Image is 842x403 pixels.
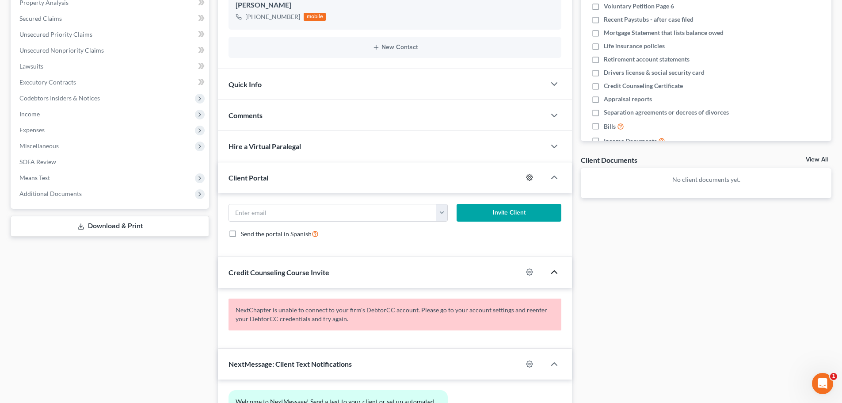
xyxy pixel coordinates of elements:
[604,42,665,50] span: Life insurance policies
[19,142,59,150] span: Miscellaneous
[19,94,100,102] span: Codebtors Insiders & Notices
[12,58,209,74] a: Lawsuits
[12,27,209,42] a: Unsecured Priority Claims
[229,299,561,330] p: NextChapter is unable to connect to your firm's DebtorCC account. Please go to your account setti...
[588,175,824,184] p: No client documents yet.
[19,174,50,181] span: Means Test
[19,78,76,86] span: Executory Contracts
[457,204,562,222] button: Invite Client
[12,74,209,90] a: Executory Contracts
[12,154,209,170] a: SOFA Review
[604,137,657,146] span: Income Documents
[581,155,637,165] div: Client Documents
[12,11,209,27] a: Secured Claims
[19,15,62,22] span: Secured Claims
[229,111,263,119] span: Comments
[806,157,828,163] a: View All
[229,204,437,221] input: Enter email
[604,95,652,104] span: Appraisal reports
[236,44,554,51] button: New Contact
[604,81,683,90] span: Credit Counseling Certificate
[604,28,724,37] span: Mortgage Statement that lists balance owed
[11,216,209,237] a: Download & Print
[604,68,705,77] span: Drivers license & social security card
[245,12,300,21] div: [PHONE_NUMBER]
[604,2,674,11] span: Voluntary Petition Page 6
[604,55,690,64] span: Retirement account statements
[604,15,693,24] span: Recent Paystubs - after case filed
[604,122,616,131] span: Bills
[229,360,352,368] span: NextMessage: Client Text Notifications
[19,62,43,70] span: Lawsuits
[229,173,268,182] span: Client Portal
[19,46,104,54] span: Unsecured Nonpriority Claims
[229,80,262,88] span: Quick Info
[812,373,833,394] iframe: Intercom live chat
[229,268,329,276] span: Credit Counseling Course Invite
[19,190,82,197] span: Additional Documents
[19,110,40,118] span: Income
[12,42,209,58] a: Unsecured Nonpriority Claims
[241,230,312,238] span: Send the portal in Spanish
[19,158,56,165] span: SOFA Review
[19,31,92,38] span: Unsecured Priority Claims
[604,108,729,117] span: Separation agreements or decrees of divorces
[304,13,326,21] div: mobile
[229,142,301,150] span: Hire a Virtual Paralegal
[830,373,837,380] span: 1
[19,126,45,134] span: Expenses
